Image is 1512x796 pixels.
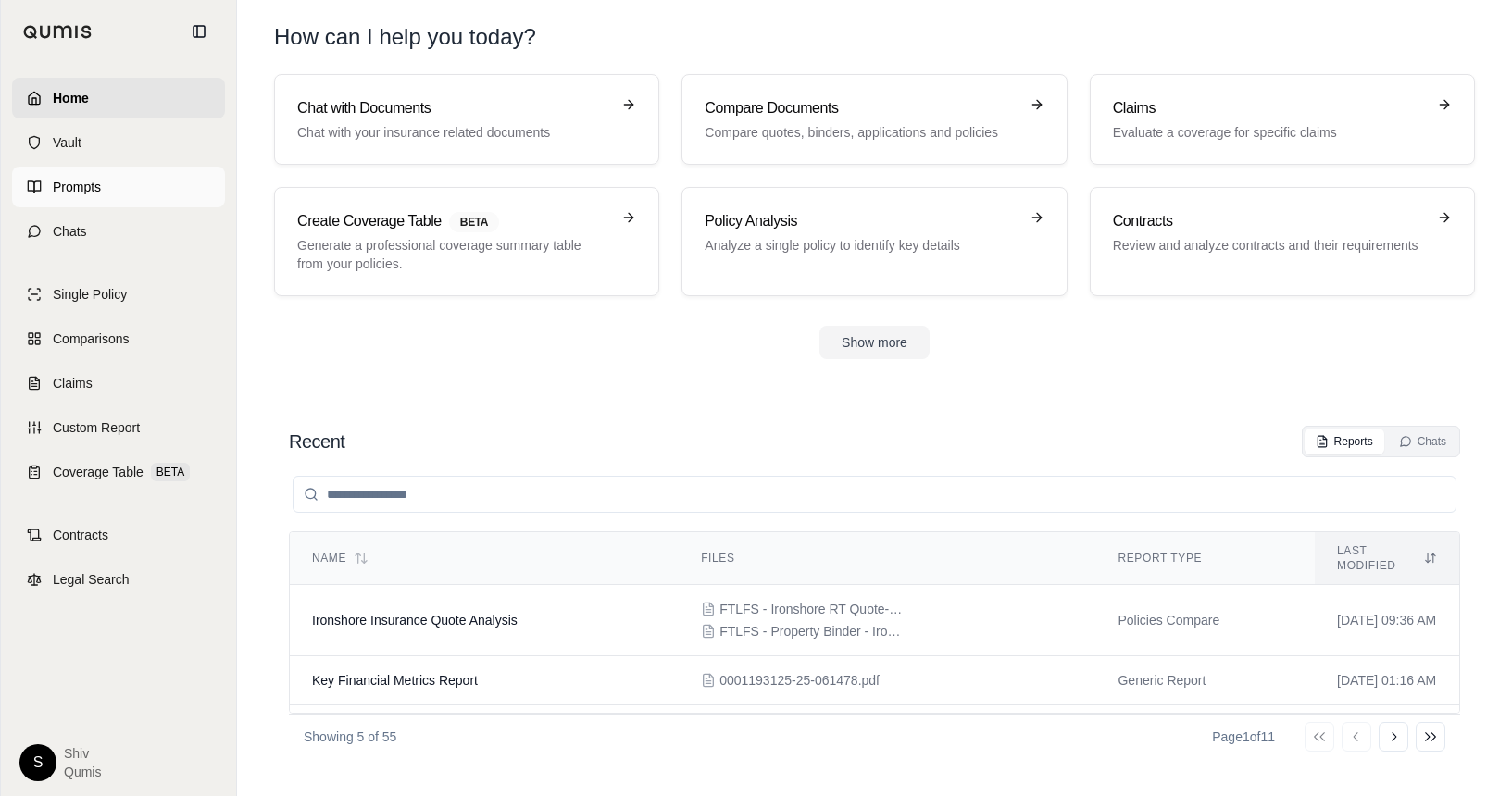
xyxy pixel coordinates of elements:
[1090,187,1475,296] a: ContractsReview and analyze contracts and their requirements
[19,744,56,781] div: S
[289,429,344,454] h2: Recent
[12,515,225,555] a: Contracts
[681,187,1067,296] a: Policy AnalysisAnalyze a single policy to identify key details
[12,78,225,118] a: Home
[12,211,225,252] a: Chats
[184,17,214,46] button: Collapse sidebar
[12,407,225,448] a: Custom Report
[1337,543,1437,573] div: Last modified
[1305,429,1384,454] button: Reports
[12,559,225,600] a: Legal Search
[274,22,536,52] h1: How can I help you today?
[312,551,656,566] div: Name
[53,330,129,348] span: Comparisons
[53,222,87,241] span: Chats
[1113,97,1426,119] h3: Claims
[297,236,610,273] p: Generate a professional coverage summary table from your policies.
[12,318,225,359] a: Comparisons
[304,728,396,746] p: Showing 5 of 55
[64,763,101,781] span: Qumis
[297,210,610,232] h3: Create Coverage Table
[679,532,1095,585] th: Files
[53,526,108,544] span: Contracts
[705,210,1018,232] h3: Policy Analysis
[1113,236,1426,255] p: Review and analyze contracts and their requirements
[312,673,478,688] span: Key Financial Metrics Report
[1090,74,1475,165] a: ClaimsEvaluate a coverage for specific claims
[1315,585,1459,656] td: [DATE] 09:36 AM
[12,167,225,207] a: Prompts
[719,600,905,618] span: FTLFS - Ironshore RT Quote-1.pdf
[719,622,905,641] span: FTLFS - Property Binder - Ironshore ($2.5M po $25M Primary)-1.pdf
[449,212,499,232] span: BETA
[705,236,1018,255] p: Analyze a single policy to identify key details
[1095,532,1315,585] th: Report Type
[297,123,610,142] p: Chat with your insurance related documents
[719,671,880,690] span: 0001193125-25-061478.pdf
[1315,656,1459,705] td: [DATE] 01:16 AM
[53,285,127,304] span: Single Policy
[53,570,130,589] span: Legal Search
[12,363,225,404] a: Claims
[53,178,101,196] span: Prompts
[53,89,89,107] span: Home
[1316,434,1373,449] div: Reports
[1095,656,1315,705] td: Generic Report
[1315,705,1459,777] td: [DATE] 10:57 PM
[274,187,659,296] a: Create Coverage TableBETAGenerate a professional coverage summary table from your policies.
[12,122,225,163] a: Vault
[681,74,1067,165] a: Compare DocumentsCompare quotes, binders, applications and policies
[53,133,81,152] span: Vault
[274,74,659,165] a: Chat with DocumentsChat with your insurance related documents
[53,418,140,437] span: Custom Report
[297,97,610,119] h3: Chat with Documents
[1212,728,1275,746] div: Page 1 of 11
[1388,429,1457,454] button: Chats
[151,463,190,481] span: BETA
[53,463,144,481] span: Coverage Table
[1095,585,1315,656] td: Policies Compare
[1113,210,1426,232] h3: Contracts
[64,744,101,763] span: Shiv
[1095,705,1315,777] td: Policies Compare
[12,274,225,315] a: Single Policy
[312,613,518,628] span: Ironshore Insurance Quote Analysis
[53,374,93,392] span: Claims
[12,452,225,492] a: Coverage TableBETA
[705,123,1018,142] p: Compare quotes, binders, applications and policies
[23,25,93,39] img: Qumis Logo
[705,97,1018,119] h3: Compare Documents
[1399,434,1446,449] div: Chats
[819,326,930,359] button: Show more
[1113,123,1426,142] p: Evaluate a coverage for specific claims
